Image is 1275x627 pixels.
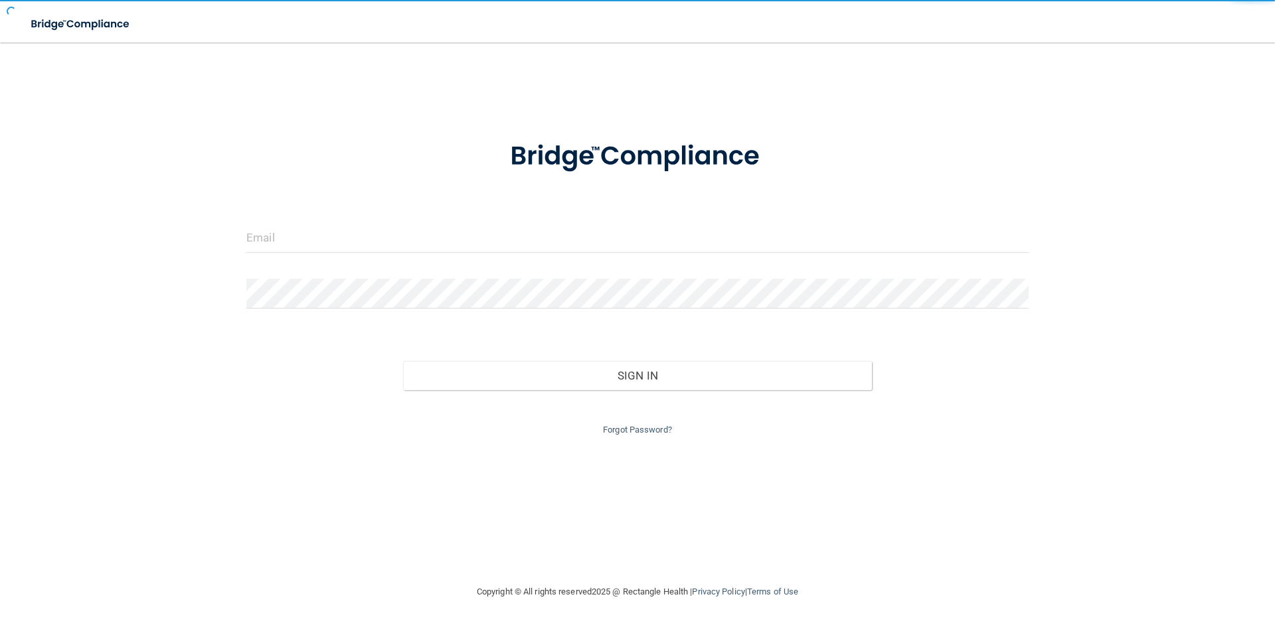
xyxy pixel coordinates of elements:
img: bridge_compliance_login_screen.278c3ca4.svg [20,11,142,38]
img: bridge_compliance_login_screen.278c3ca4.svg [483,122,792,191]
a: Terms of Use [747,587,798,596]
button: Sign In [403,361,873,390]
a: Privacy Policy [692,587,744,596]
div: Copyright © All rights reserved 2025 @ Rectangle Health | | [395,571,880,613]
input: Email [246,223,1029,253]
a: Forgot Password? [603,425,672,435]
